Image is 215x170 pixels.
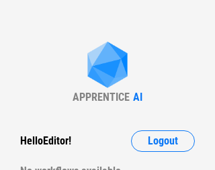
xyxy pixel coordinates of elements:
[20,130,71,152] div: Hello Editor !
[133,91,142,103] div: AI
[81,42,134,91] img: Apprentice AI
[73,91,130,103] div: APPRENTICE
[148,136,178,146] span: Logout
[131,130,195,152] button: Logout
